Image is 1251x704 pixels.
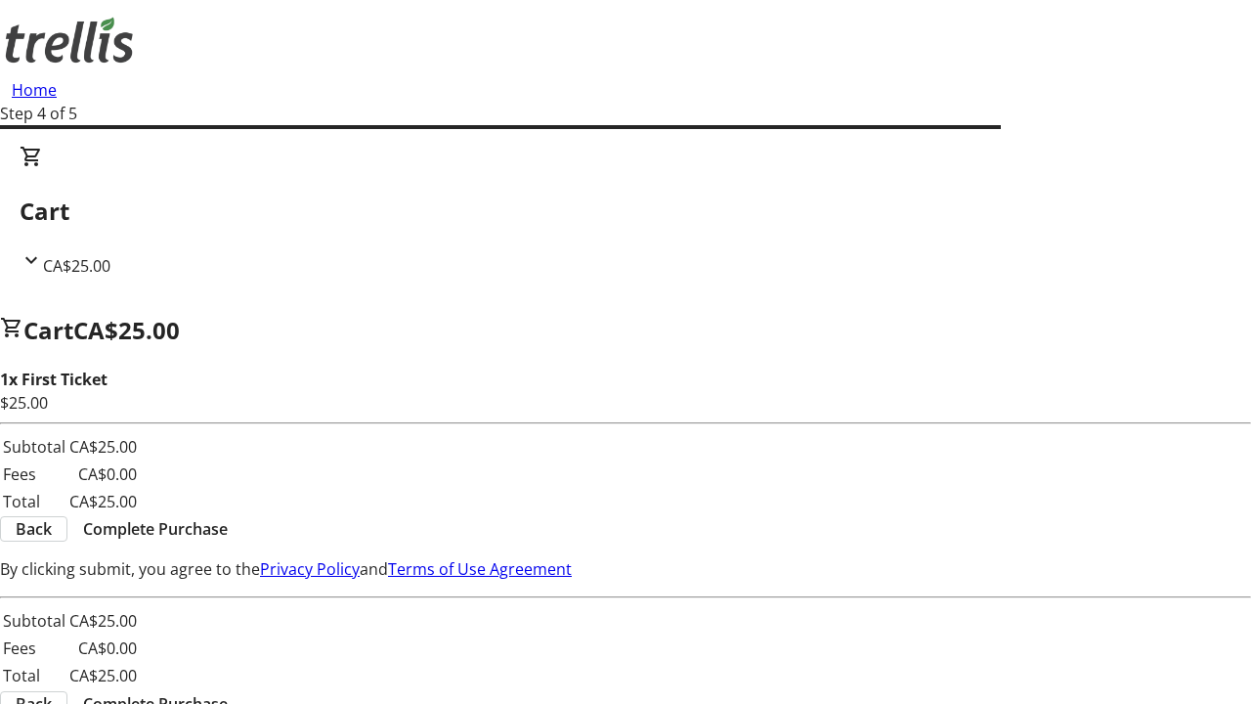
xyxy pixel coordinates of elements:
td: CA$0.00 [68,636,138,661]
span: CA$25.00 [73,314,180,346]
a: Privacy Policy [260,558,360,580]
span: Back [16,517,52,541]
button: Complete Purchase [67,517,243,541]
td: CA$25.00 [68,663,138,688]
td: CA$25.00 [68,434,138,460]
td: Fees [2,636,66,661]
td: Subtotal [2,434,66,460]
td: Fees [2,462,66,487]
td: Subtotal [2,608,66,634]
td: Total [2,489,66,514]
h2: Cart [20,194,1231,229]
td: CA$0.00 [68,462,138,487]
td: CA$25.00 [68,608,138,634]
div: CartCA$25.00 [20,145,1231,278]
td: Total [2,663,66,688]
a: Terms of Use Agreement [388,558,572,580]
span: Complete Purchase [83,517,228,541]
span: Cart [23,314,73,346]
span: CA$25.00 [43,255,110,277]
td: CA$25.00 [68,489,138,514]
